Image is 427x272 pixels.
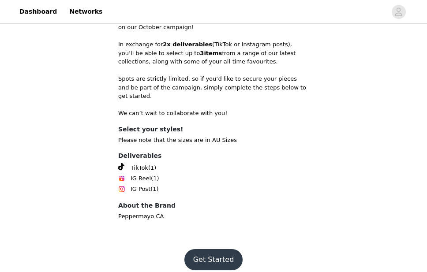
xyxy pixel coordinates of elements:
[150,185,158,194] span: (1)
[118,175,125,182] img: Instagram Reels Icon
[118,75,309,101] p: Spots are strictly limited, so if you’d like to secure your pieces and be part of the campaign, s...
[118,151,309,160] h4: Deliverables
[118,136,309,145] p: Please note that the sizes are in AU Sizes
[394,5,403,19] div: avatar
[118,125,309,134] h4: Select your styles!
[131,174,151,183] span: IG Reel
[200,50,204,56] strong: 3
[148,164,156,172] span: (1)
[204,50,222,56] strong: items
[163,41,212,48] strong: 2x deliverables
[118,201,309,210] h4: About the Brand
[131,164,148,172] span: TikTok
[118,40,309,66] p: In exchange for (TikTok or Instagram posts), you’ll be able to select up to from a range of our l...
[184,249,243,270] button: Get Started
[14,2,62,22] a: Dashboard
[118,186,125,193] img: Instagram Icon
[151,174,159,183] span: (1)
[64,2,108,22] a: Networks
[118,212,309,221] p: Peppermayo CA
[118,109,309,118] p: We can’t wait to collaborate with you!
[131,185,150,194] span: IG Post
